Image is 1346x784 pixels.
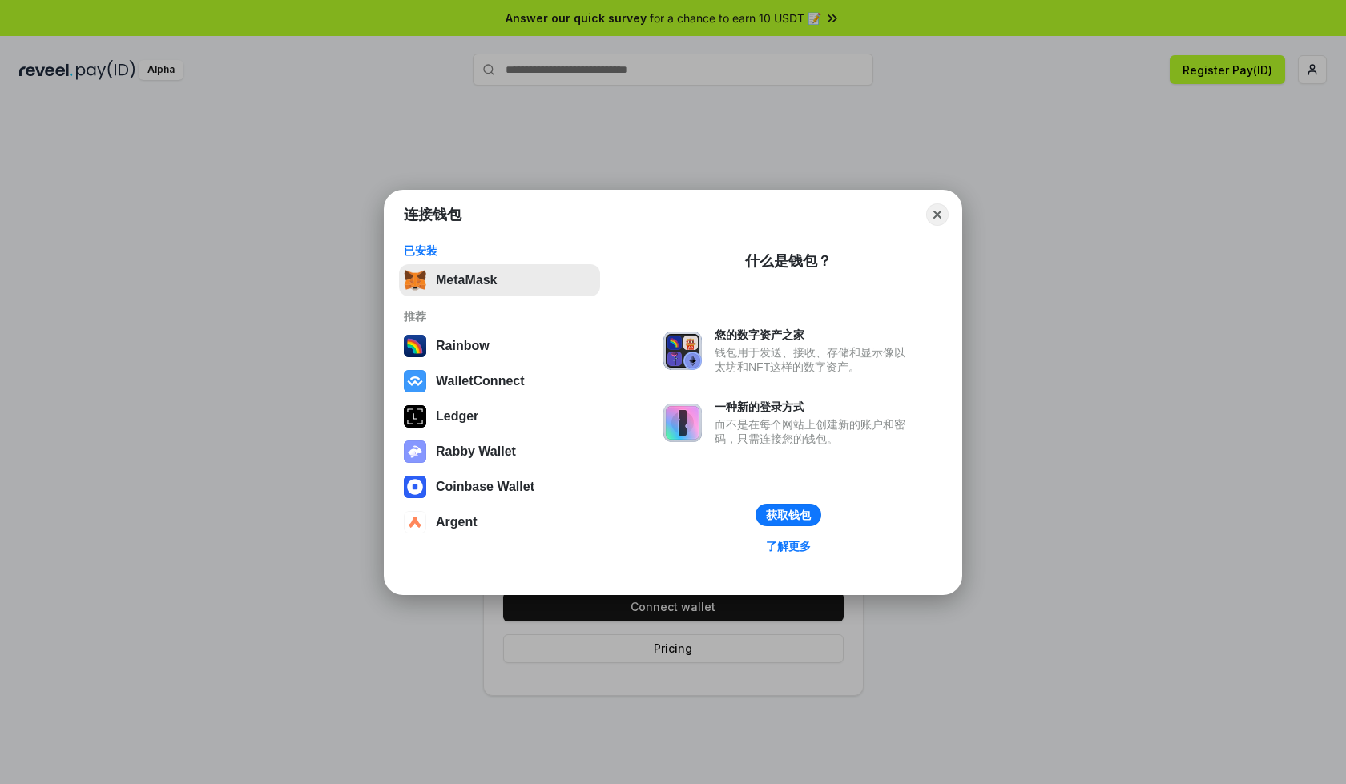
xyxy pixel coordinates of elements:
[715,345,913,374] div: 钱包用于发送、接收、存储和显示像以太坊和NFT这样的数字资产。
[926,203,949,226] button: Close
[404,309,595,324] div: 推荐
[715,328,913,342] div: 您的数字资产之家
[715,417,913,446] div: 而不是在每个网站上创建新的账户和密码，只需连接您的钱包。
[399,264,600,296] button: MetaMask
[399,365,600,397] button: WalletConnect
[436,339,490,353] div: Rainbow
[436,409,478,424] div: Ledger
[404,476,426,498] img: svg+xml,%3Csvg%20width%3D%2228%22%20height%3D%2228%22%20viewBox%3D%220%200%2028%2028%22%20fill%3D...
[399,471,600,503] button: Coinbase Wallet
[404,335,426,357] img: svg+xml,%3Csvg%20width%3D%22120%22%20height%3D%22120%22%20viewBox%3D%220%200%20120%20120%22%20fil...
[404,511,426,533] img: svg+xml,%3Csvg%20width%3D%2228%22%20height%3D%2228%22%20viewBox%3D%220%200%2028%2028%22%20fill%3D...
[663,332,702,370] img: svg+xml,%3Csvg%20xmlns%3D%22http%3A%2F%2Fwww.w3.org%2F2000%2Fsvg%22%20fill%3D%22none%22%20viewBox...
[745,251,832,271] div: 什么是钱包？
[715,400,913,414] div: 一种新的登录方式
[756,504,821,526] button: 获取钱包
[663,404,702,442] img: svg+xml,%3Csvg%20xmlns%3D%22http%3A%2F%2Fwww.w3.org%2F2000%2Fsvg%22%20fill%3D%22none%22%20viewBox...
[756,536,820,557] a: 了解更多
[404,269,426,291] img: svg+xml,%3Csvg%20fill%3D%22none%22%20height%3D%2233%22%20viewBox%3D%220%200%2035%2033%22%20width%...
[404,370,426,392] img: svg+xml,%3Csvg%20width%3D%2228%22%20height%3D%2228%22%20viewBox%3D%220%200%2028%2028%22%20fill%3D...
[404,405,426,428] img: svg+xml,%3Csvg%20xmlns%3D%22http%3A%2F%2Fwww.w3.org%2F2000%2Fsvg%22%20width%3D%2228%22%20height%3...
[399,506,600,538] button: Argent
[436,515,478,529] div: Argent
[399,330,600,362] button: Rainbow
[436,273,497,287] div: MetaMask
[766,539,811,553] div: 了解更多
[436,480,534,494] div: Coinbase Wallet
[404,205,461,224] h1: 连接钱包
[399,400,600,432] button: Ledger
[436,374,525,388] div: WalletConnect
[404,440,426,463] img: svg+xml,%3Csvg%20xmlns%3D%22http%3A%2F%2Fwww.w3.org%2F2000%2Fsvg%22%20fill%3D%22none%22%20viewBox...
[399,436,600,468] button: Rabby Wallet
[436,444,516,459] div: Rabby Wallet
[404,243,595,258] div: 已安装
[766,508,811,522] div: 获取钱包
